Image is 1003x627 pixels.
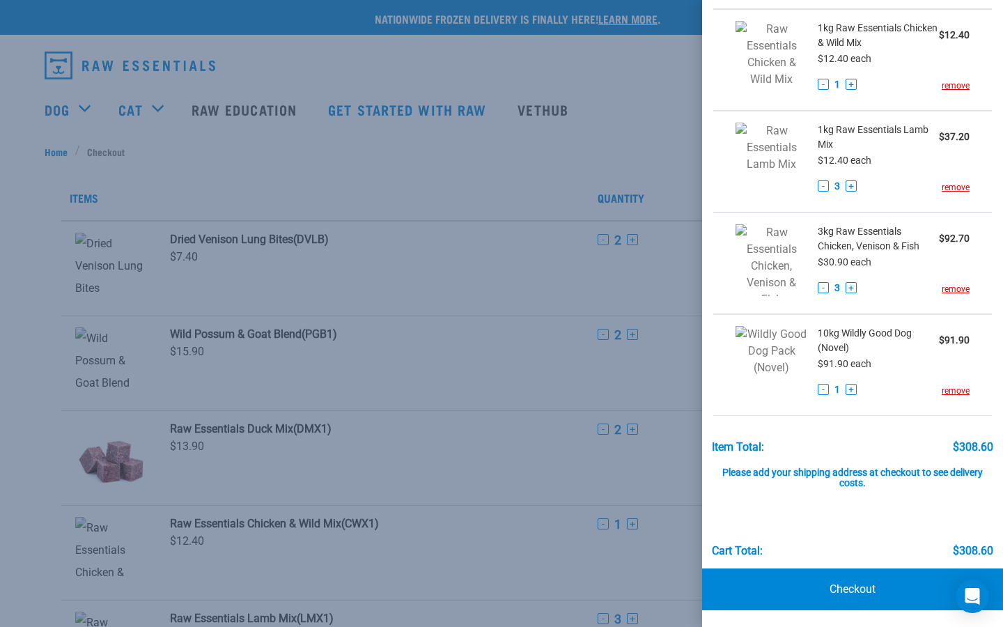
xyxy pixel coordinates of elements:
div: Cart total: [712,545,763,557]
button: + [846,282,857,293]
span: $12.40 each [818,155,871,166]
span: 10kg Wildly Good Dog (Novel) [818,326,939,355]
span: $30.90 each [818,256,871,268]
span: $91.90 each [818,358,871,369]
span: 1 [834,77,840,92]
span: 1kg Raw Essentials Chicken & Wild Mix [818,21,939,50]
span: 3kg Raw Essentials Chicken, Venison & Fish [818,224,939,254]
a: remove [942,283,970,295]
button: + [846,384,857,395]
div: $308.60 [953,441,993,454]
button: - [818,282,829,293]
button: + [846,180,857,192]
div: Open Intercom Messenger [956,580,989,613]
img: Raw Essentials Lamb Mix [736,123,807,194]
img: Raw Essentials Chicken, Venison & Fish [736,224,807,296]
strong: $12.40 [939,29,970,40]
strong: $91.90 [939,334,970,346]
a: Checkout [702,568,1003,610]
span: 1kg Raw Essentials Lamb Mix [818,123,939,152]
button: - [818,79,829,90]
strong: $37.20 [939,131,970,142]
span: 3 [834,179,840,194]
span: 1 [834,382,840,397]
div: $308.60 [953,545,993,557]
span: $12.40 each [818,53,871,64]
div: Item Total: [712,441,764,454]
button: - [818,384,829,395]
strong: $92.70 [939,233,970,244]
img: Wildly Good Dog Pack (Novel) [736,326,807,398]
img: Raw Essentials Chicken & Wild Mix [736,21,807,93]
a: remove [942,79,970,92]
button: + [846,79,857,90]
a: remove [942,385,970,397]
button: - [818,180,829,192]
span: 3 [834,281,840,295]
div: Please add your shipping address at checkout to see delivery costs. [712,454,994,490]
a: remove [942,181,970,194]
